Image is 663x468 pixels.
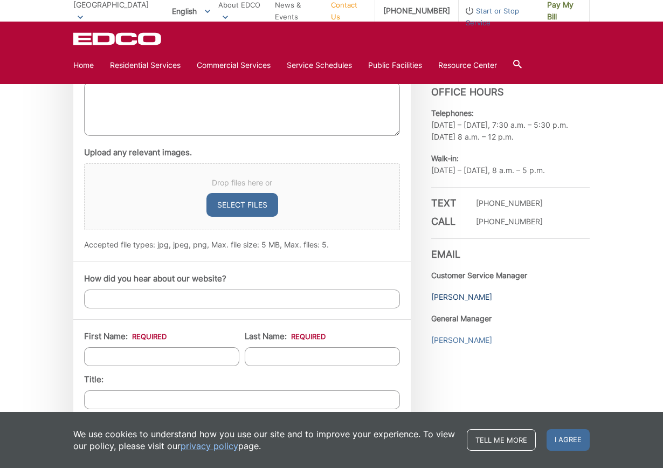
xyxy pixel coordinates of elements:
[84,148,192,157] label: Upload any relevant images.
[547,429,590,451] span: I agree
[73,428,456,452] p: We use cookies to understand how you use our site and to improve your experience. To view our pol...
[368,59,422,71] a: Public Facilities
[431,314,492,323] strong: General Manager
[431,271,527,280] strong: Customer Service Manager
[84,274,226,284] label: How did you hear about our website?
[431,238,590,260] h3: Email
[84,240,329,249] span: Accepted file types: jpg, jpeg, png, Max. file size: 5 MB, Max. files: 5.
[431,76,590,98] h3: Office Hours
[73,32,163,45] a: EDCD logo. Return to the homepage.
[181,440,238,452] a: privacy policy
[84,375,103,384] label: Title:
[467,429,536,451] a: Tell me more
[206,193,278,217] button: select files, upload any relevant images.
[431,153,590,176] p: [DATE] – [DATE], 8 a.m. – 5 p.m.
[431,107,590,143] p: [DATE] – [DATE], 7:30 a.m. – 5:30 p.m. [DATE] 8 a.m. – 12 p.m.
[476,197,543,209] p: [PHONE_NUMBER]
[431,197,464,209] h3: Text
[98,177,386,189] span: Drop files here or
[431,154,459,163] b: Walk-in:
[476,216,543,228] p: [PHONE_NUMBER]
[431,108,474,118] b: Telephones:
[431,216,464,228] h3: Call
[431,291,492,303] a: [PERSON_NAME]
[73,59,94,71] a: Home
[110,59,181,71] a: Residential Services
[287,59,352,71] a: Service Schedules
[245,332,326,341] label: Last Name:
[197,59,271,71] a: Commercial Services
[164,2,218,20] span: English
[84,332,167,341] label: First Name:
[431,334,492,346] a: [PERSON_NAME]
[438,59,497,71] a: Resource Center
